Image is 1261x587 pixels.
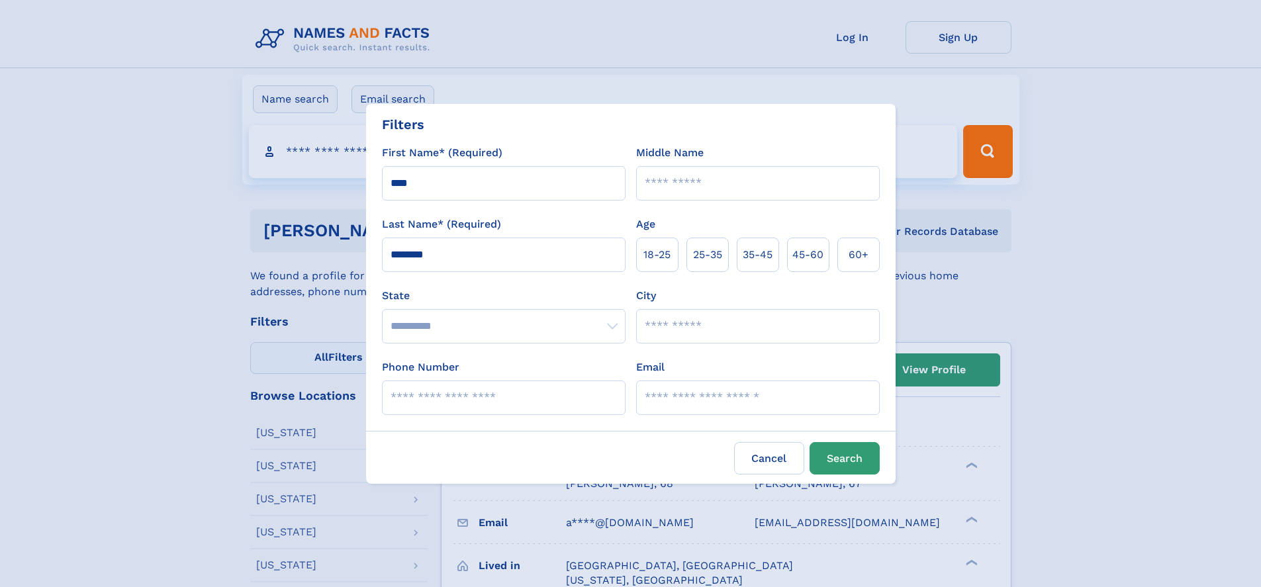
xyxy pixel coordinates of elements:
[636,216,655,232] label: Age
[636,288,656,304] label: City
[382,288,626,304] label: State
[810,442,880,474] button: Search
[636,359,665,375] label: Email
[743,247,772,263] span: 35‑45
[382,114,424,134] div: Filters
[382,145,502,161] label: First Name* (Required)
[734,442,804,474] label: Cancel
[636,145,704,161] label: Middle Name
[382,216,501,232] label: Last Name* (Required)
[382,359,459,375] label: Phone Number
[643,247,671,263] span: 18‑25
[792,247,823,263] span: 45‑60
[849,247,868,263] span: 60+
[693,247,722,263] span: 25‑35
